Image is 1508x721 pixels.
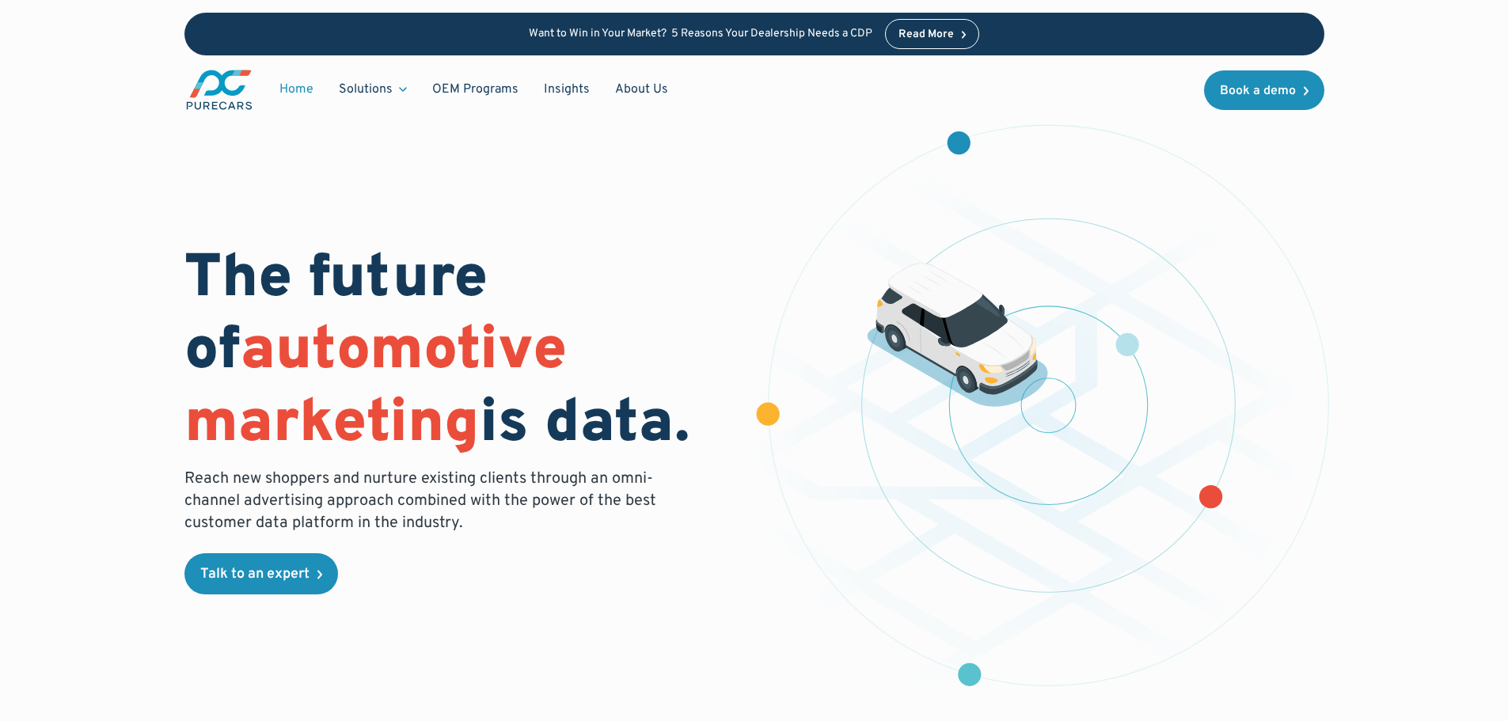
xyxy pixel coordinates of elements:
img: illustration of a vehicle [867,263,1049,407]
div: Read More [898,29,954,40]
a: main [184,68,254,112]
div: Book a demo [1220,85,1296,97]
a: Talk to an expert [184,553,338,594]
h1: The future of is data. [184,245,735,461]
div: Talk to an expert [200,567,310,582]
p: Reach new shoppers and nurture existing clients through an omni-channel advertising approach comb... [184,468,666,534]
div: Solutions [326,74,420,104]
a: Book a demo [1204,70,1324,110]
p: Want to Win in Your Market? 5 Reasons Your Dealership Needs a CDP [529,28,872,41]
a: OEM Programs [420,74,531,104]
a: Insights [531,74,602,104]
a: About Us [602,74,681,104]
span: automotive marketing [184,314,567,462]
div: Solutions [339,81,393,98]
a: Read More [885,19,980,49]
img: purecars logo [184,68,254,112]
a: Home [267,74,326,104]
